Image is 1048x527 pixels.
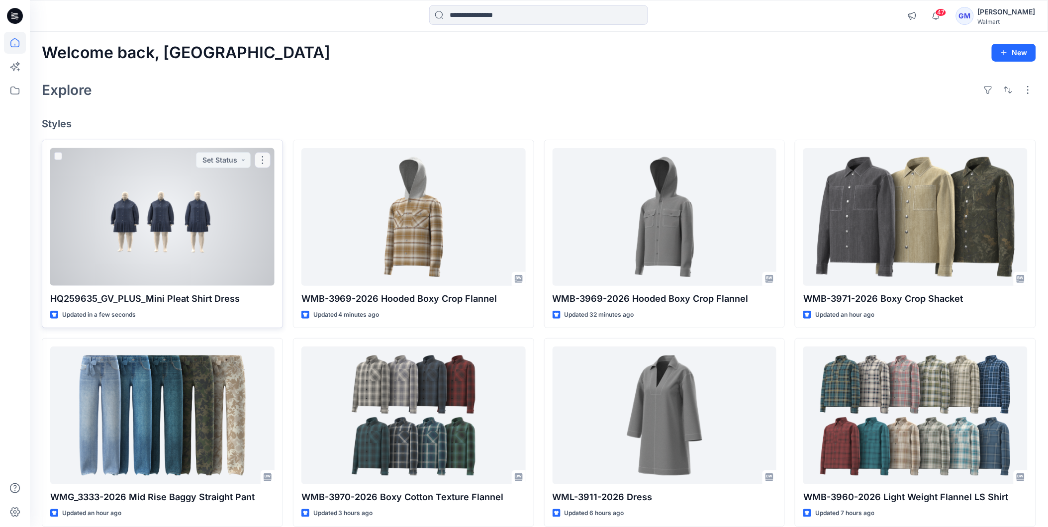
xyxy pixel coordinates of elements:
[565,310,634,320] p: Updated 32 minutes ago
[978,18,1036,25] div: Walmart
[803,148,1028,286] a: WMB-3971-2026 Boxy Crop Shacket
[62,508,121,519] p: Updated an hour ago
[803,490,1028,504] p: WMB-3960-2026 Light Weight Flannel LS Shirt
[553,148,777,286] a: WMB-3969-2026 Hooded Boxy Crop Flannel
[553,292,777,306] p: WMB-3969-2026 Hooded Boxy Crop Flannel
[803,292,1028,306] p: WMB-3971-2026 Boxy Crop Shacket
[553,347,777,484] a: WML-3911-2026 Dress
[50,148,275,286] a: HQ259635_GV_PLUS_Mini Pleat Shirt Dress
[956,7,974,25] div: GM
[978,6,1036,18] div: [PERSON_NAME]
[553,490,777,504] p: WML-3911-2026 Dress
[565,508,624,519] p: Updated 6 hours ago
[936,8,947,16] span: 47
[50,292,275,306] p: HQ259635_GV_PLUS_Mini Pleat Shirt Dress
[815,508,874,519] p: Updated 7 hours ago
[301,292,526,306] p: WMB-3969-2026 Hooded Boxy Crop Flannel
[62,310,136,320] p: Updated in a few seconds
[815,310,874,320] p: Updated an hour ago
[803,347,1028,484] a: WMB-3960-2026 Light Weight Flannel LS Shirt
[42,118,1036,130] h4: Styles
[992,44,1036,62] button: New
[42,44,330,62] h2: Welcome back, [GEOGRAPHIC_DATA]
[301,148,526,286] a: WMB-3969-2026 Hooded Boxy Crop Flannel
[313,508,373,519] p: Updated 3 hours ago
[301,490,526,504] p: WMB-3970-2026 Boxy Cotton Texture Flannel
[313,310,380,320] p: Updated 4 minutes ago
[50,347,275,484] a: WMG_3333-2026 Mid Rise Baggy Straight Pant
[301,347,526,484] a: WMB-3970-2026 Boxy Cotton Texture Flannel
[50,490,275,504] p: WMG_3333-2026 Mid Rise Baggy Straight Pant
[42,82,92,98] h2: Explore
